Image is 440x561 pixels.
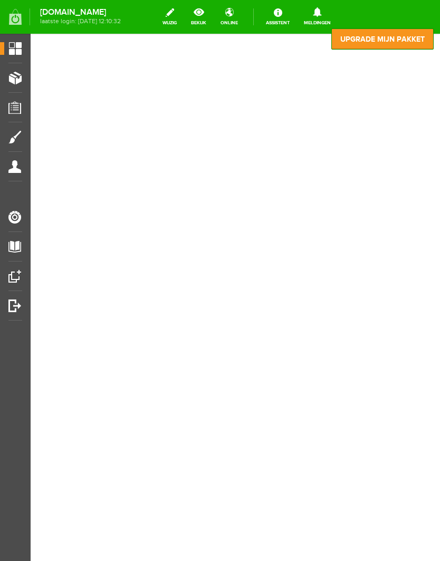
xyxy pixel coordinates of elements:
a: online [214,5,244,28]
a: Assistent [260,5,296,28]
strong: [DOMAIN_NAME] [40,9,121,15]
a: upgrade mijn pakket [331,28,434,50]
a: bekijk [185,5,213,28]
span: laatste login: [DATE] 12:10:32 [40,18,121,24]
a: wijzig [156,5,183,28]
a: Meldingen [298,5,337,28]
